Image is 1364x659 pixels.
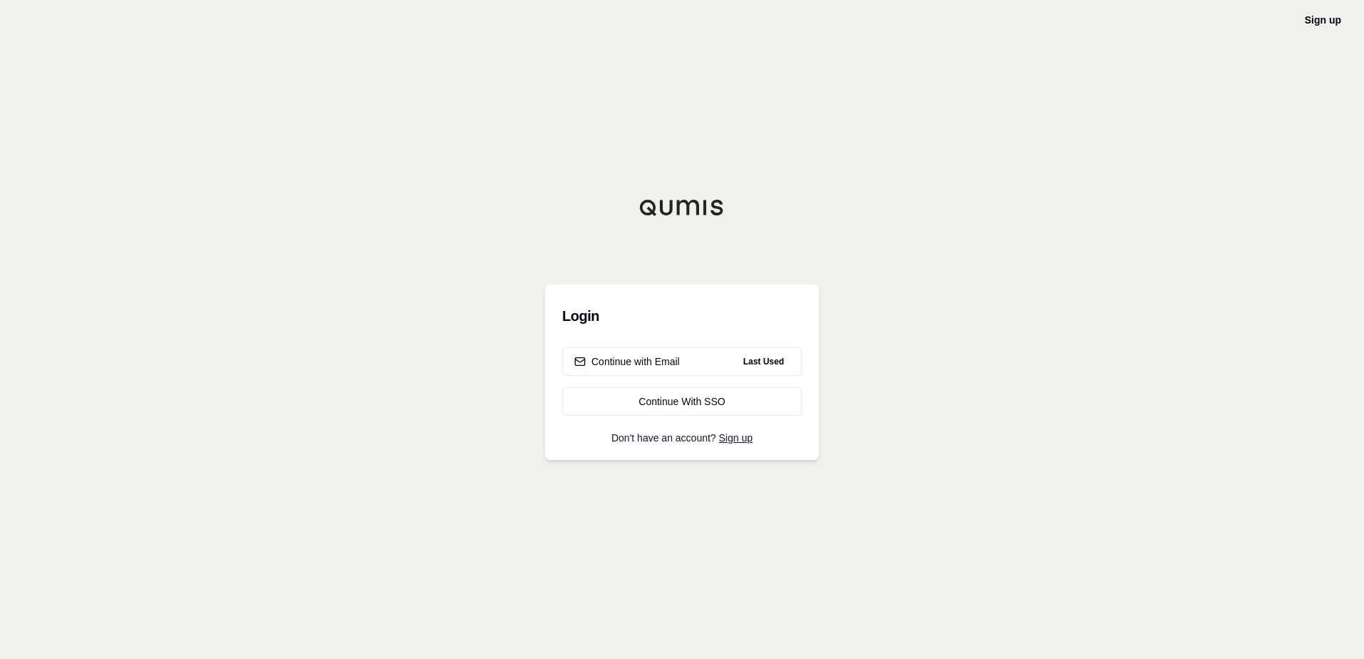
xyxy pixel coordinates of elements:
[562,433,802,443] p: Don't have an account?
[738,353,790,370] span: Last Used
[574,354,680,369] div: Continue with Email
[1305,14,1341,26] a: Sign up
[562,302,802,330] h3: Login
[719,432,753,444] a: Sign up
[574,394,790,409] div: Continue With SSO
[562,387,802,416] a: Continue With SSO
[639,199,725,216] img: Qumis
[562,347,802,376] button: Continue with EmailLast Used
